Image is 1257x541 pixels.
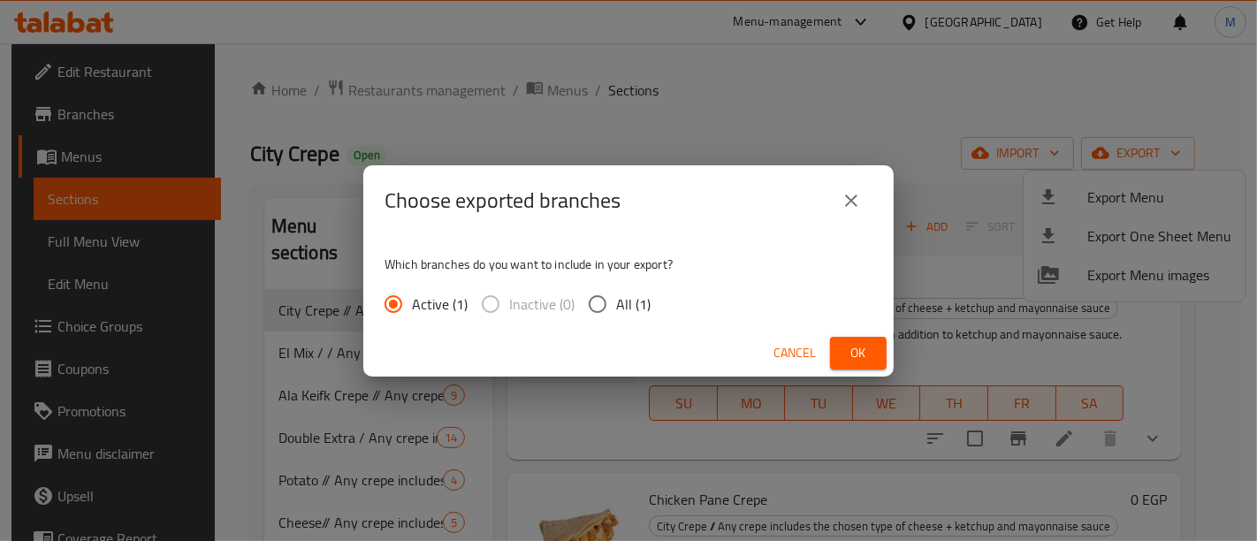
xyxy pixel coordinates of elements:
span: All (1) [616,293,651,315]
span: Cancel [773,342,816,364]
span: Inactive (0) [509,293,575,315]
span: Active (1) [412,293,468,315]
span: Ok [844,342,872,364]
button: close [830,179,872,222]
p: Which branches do you want to include in your export? [385,255,872,273]
button: Cancel [766,337,823,370]
button: Ok [830,337,887,370]
h2: Choose exported branches [385,187,621,215]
